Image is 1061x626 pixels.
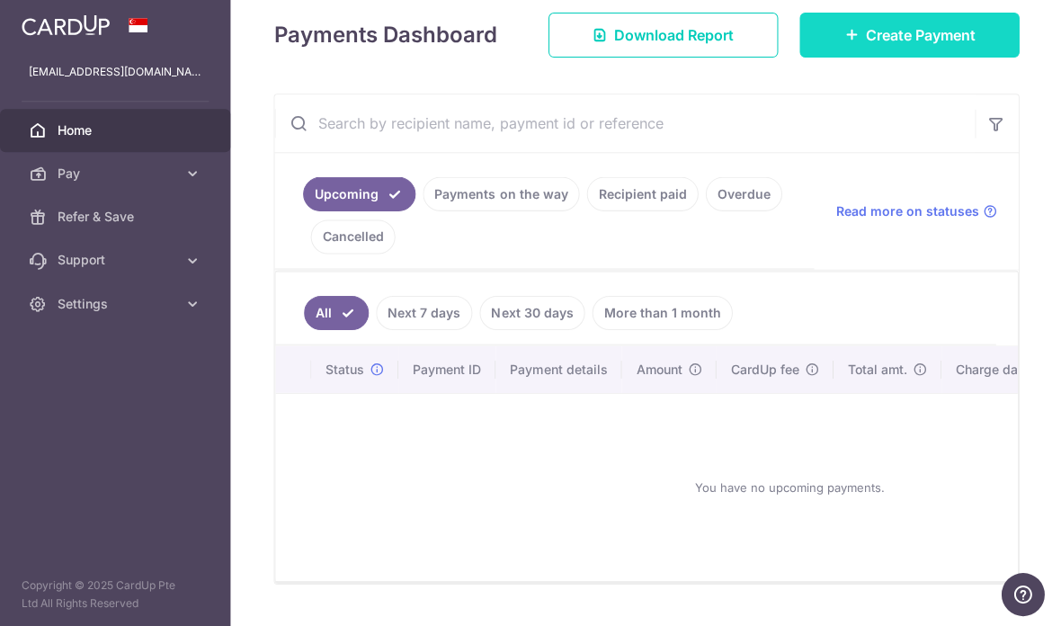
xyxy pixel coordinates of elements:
span: CardUp fee [730,360,798,378]
p: [EMAIL_ADDRESS][DOMAIN_NAME] [29,63,201,81]
a: Next 30 days [479,295,584,329]
iframe: Opens a widget where you can find more information [1000,572,1043,617]
span: Read more on statuses [834,202,977,220]
span: Refer & Save [58,208,176,226]
span: Home [58,121,176,139]
a: Overdue [705,176,781,210]
a: Upcoming [303,176,415,210]
h4: Payments Dashboard [273,19,496,51]
a: Download Report [548,13,777,58]
a: Next 7 days [376,295,472,329]
input: Search by recipient name, payment id or reference [274,94,974,152]
a: Payments on the way [423,176,579,210]
span: Pay [58,165,176,183]
th: Payment ID [398,345,495,392]
span: Charge date [955,360,1029,378]
span: Amount [636,360,682,378]
span: Total amt. [847,360,906,378]
span: Download Report [613,24,733,46]
a: All [304,295,369,329]
a: Cancelled [310,219,395,254]
a: Recipient paid [586,176,698,210]
span: Status [325,360,364,378]
th: Payment details [495,345,621,392]
span: Create Payment [864,24,974,46]
a: Read more on statuses [834,202,995,220]
span: Settings [58,294,176,312]
a: Create Payment [798,13,1018,58]
span: Support [58,251,176,269]
img: CardUp [22,14,110,36]
a: More than 1 month [592,295,732,329]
